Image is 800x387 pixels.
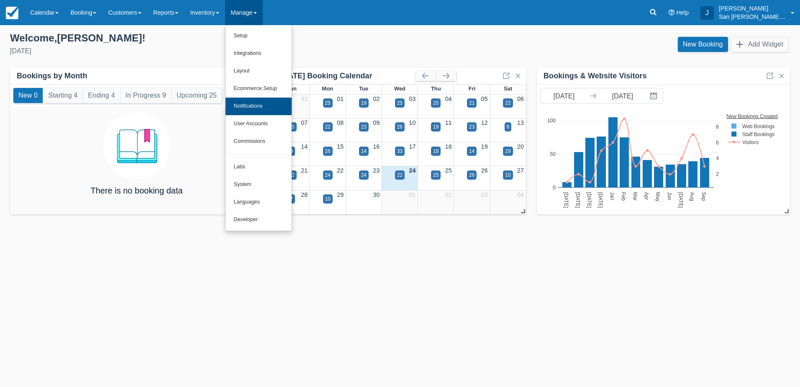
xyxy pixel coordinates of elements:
a: 08 [337,119,344,126]
a: 04 [517,191,524,198]
button: Ending 4 [83,88,120,103]
button: New 0 [13,88,43,103]
a: Developer [226,211,292,229]
div: 25 [325,99,331,107]
a: System [226,176,292,193]
a: 04 [445,95,452,102]
a: 03 [409,95,416,102]
a: 02 [445,191,452,198]
a: 16 [373,143,379,150]
button: Upcoming 25 [172,88,222,103]
span: Tue [359,85,368,92]
a: 01 [337,95,344,102]
a: 29 [337,191,344,198]
div: 25 [397,99,403,107]
a: Commissions [226,133,292,150]
div: 24 [361,171,367,179]
a: 11 [445,119,452,126]
a: 18 [445,143,452,150]
div: J [700,6,714,20]
a: 12 [481,119,488,126]
div: 29 [505,147,510,155]
span: Sat [504,85,512,92]
a: Setup [226,27,292,45]
a: 19 [481,143,488,150]
a: Integrations [226,45,292,62]
div: 10 [505,171,510,179]
div: 26 [469,171,474,179]
a: 06 [517,95,524,102]
span: Thu [431,85,441,92]
div: 33 [397,147,403,155]
button: Starting 4 [43,88,82,103]
a: 26 [481,167,488,174]
div: 22 [397,171,403,179]
a: Labs [226,158,292,176]
a: 03 [481,191,488,198]
h4: There is no booking data [90,186,182,195]
input: Start Date [541,88,587,103]
ul: Manage [225,25,292,231]
div: 22 [505,99,510,107]
a: 14 [301,143,308,150]
a: 20 [517,143,524,150]
a: 17 [409,143,416,150]
a: 25 [445,167,452,174]
a: 21 [301,167,308,174]
a: New Booking [678,37,728,52]
p: [PERSON_NAME] [719,4,786,13]
a: 24 [409,167,416,174]
div: 25 [433,171,438,179]
div: 10 [325,195,331,203]
div: 20 [433,99,438,107]
a: 15 [337,143,344,150]
button: Add Widget [731,37,788,52]
div: 22 [325,123,331,131]
a: 23 [373,167,379,174]
div: 9 [507,123,510,131]
img: booking.png [103,112,170,179]
a: 22 [337,167,344,174]
div: Welcome , [PERSON_NAME] ! [10,32,393,44]
div: 18 [433,147,438,155]
div: Bookings & Website Visitors [544,71,647,81]
a: User Accounts [226,115,292,133]
text: New Bookings Created [727,113,778,119]
div: 19 [361,99,367,107]
a: 02 [373,95,379,102]
span: Mon [322,85,333,92]
div: [DATE] Booking Calendar [280,71,415,81]
div: Bookings by Month [17,71,87,81]
div: 19 [433,123,438,131]
a: 10 [409,119,416,126]
div: [DATE] [10,46,393,56]
a: 28 [301,191,308,198]
button: In Progress 9 [121,88,171,103]
a: 09 [373,119,379,126]
a: 07 [301,119,308,126]
a: Languages [226,193,292,211]
div: 21 [469,99,474,107]
span: Help [676,9,689,16]
a: 27 [517,167,524,174]
div: 14 [469,147,474,155]
span: Wed [394,85,405,92]
a: 05 [481,95,488,102]
a: 30 [373,191,379,198]
div: 23 [361,123,367,131]
a: 13 [517,119,524,126]
a: Layout [226,62,292,80]
div: 24 [325,171,331,179]
p: San [PERSON_NAME] Hut Systems [719,13,786,21]
a: Ecommerce Setup [226,80,292,98]
div: 14 [361,147,367,155]
div: 23 [469,123,474,131]
a: Notifications [226,98,292,115]
i: Help [669,10,674,15]
input: End Date [599,88,646,103]
div: 26 [397,123,403,131]
button: Interact with the calendar and add the check-in date for your trip. [646,88,663,103]
div: 26 [325,147,331,155]
a: 31 [301,95,308,102]
span: Sun [286,85,296,92]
